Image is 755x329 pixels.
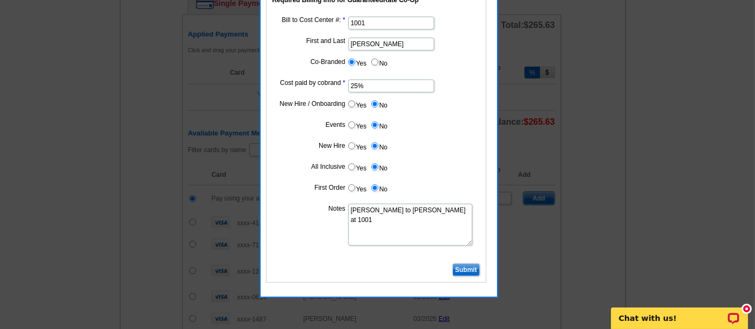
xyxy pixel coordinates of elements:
[274,15,346,25] label: Bill to Cost Center #:
[348,163,355,170] input: Yes
[347,119,367,131] label: Yes
[347,182,367,194] label: Yes
[604,295,755,329] iframe: LiveChat chat widget
[348,142,355,149] input: Yes
[274,120,346,130] label: Events
[371,184,378,191] input: No
[371,59,378,66] input: No
[348,184,355,191] input: Yes
[348,121,355,128] input: Yes
[274,204,346,213] label: Notes
[274,183,346,192] label: First Order
[274,99,346,109] label: New Hire / Onboarding
[274,162,346,171] label: All Inclusive
[348,59,355,66] input: Yes
[347,98,367,110] label: Yes
[371,163,378,170] input: No
[371,142,378,149] input: No
[370,119,387,131] label: No
[370,56,387,68] label: No
[452,263,480,276] input: Submit
[347,56,367,68] label: Yes
[370,98,387,110] label: No
[371,121,378,128] input: No
[274,141,346,151] label: New Hire
[274,57,346,67] label: Co-Branded
[274,78,346,88] label: Cost paid by cobrand
[348,101,355,108] input: Yes
[370,182,387,194] label: No
[347,161,367,173] label: Yes
[347,140,367,152] label: Yes
[274,36,346,46] label: First and Last
[371,101,378,108] input: No
[370,161,387,173] label: No
[370,140,387,152] label: No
